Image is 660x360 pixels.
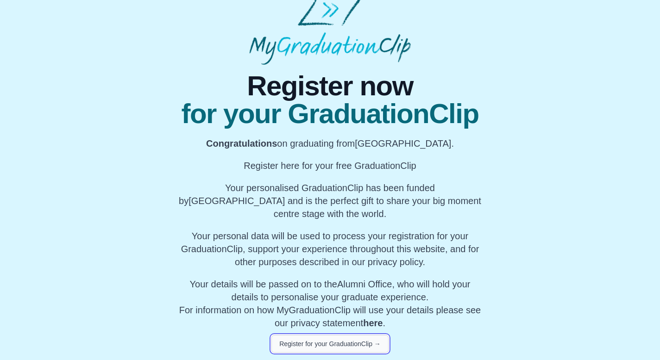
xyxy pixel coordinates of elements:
[271,335,389,353] button: Register for your GraduationClip →
[190,279,471,302] span: Your details will be passed on to the , who will hold your details to personalise your graduate e...
[176,230,484,268] p: Your personal data will be used to process your registration for your GraduationClip, support you...
[176,72,484,100] span: Register now
[179,279,481,328] span: For information on how MyGraduationClip will use your details please see our privacy statement .
[176,159,484,172] p: Register here for your free GraduationClip
[206,138,277,149] b: Congratulations
[363,318,383,328] a: here
[176,137,484,150] p: on graduating from [GEOGRAPHIC_DATA].
[337,279,392,289] span: Alumni Office
[176,181,484,220] p: Your personalised GraduationClip has been funded by [GEOGRAPHIC_DATA] and is the perfect gift to ...
[176,100,484,128] span: for your GraduationClip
